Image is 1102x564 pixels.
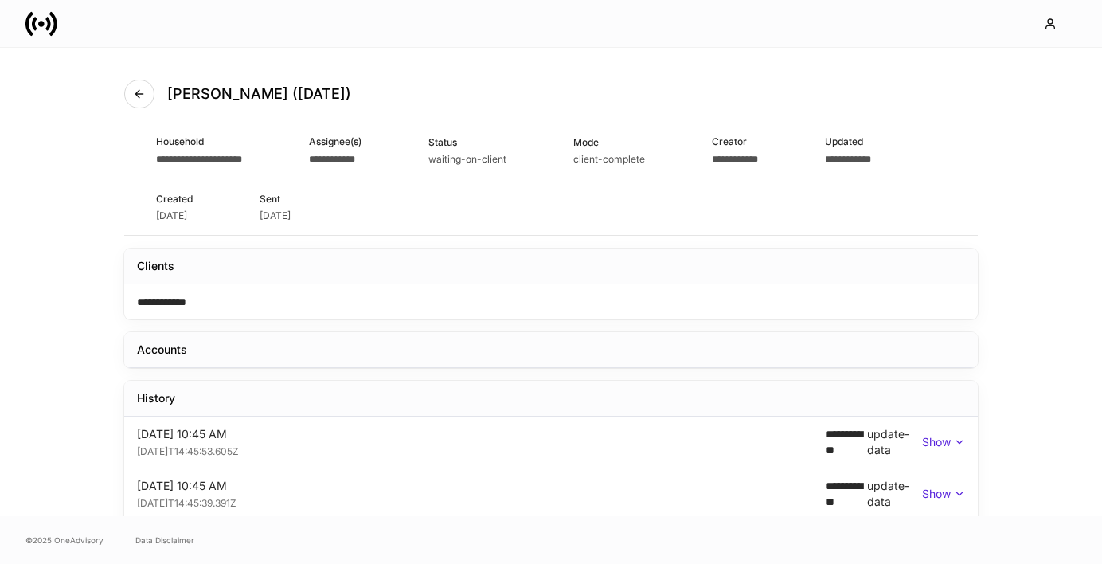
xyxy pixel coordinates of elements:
[922,434,951,450] p: Show
[922,486,951,502] p: Show
[156,191,193,206] div: Created
[137,258,174,274] div: Clients
[867,426,922,458] div: update-data
[428,135,506,150] div: Status
[135,534,194,546] a: Data Disclaimer
[260,191,295,206] div: Sent
[25,534,104,546] span: © 2025 OneAdvisory
[573,135,645,150] div: Mode
[137,342,187,358] div: Accounts
[124,417,978,468] div: [DATE] 10:45 AM[DATE]T14:45:53.605Z**** **** **update-dataShow
[825,134,871,149] div: Updated
[137,390,175,406] div: History
[428,153,506,166] div: waiting-on-client
[573,153,645,166] div: client-complete
[867,478,922,510] div: update-data
[156,134,242,149] div: Household
[156,210,187,222] div: [DATE]
[167,84,351,104] h4: [PERSON_NAME] ([DATE])
[137,478,826,494] div: [DATE] 10:45 AM
[260,210,291,222] div: [DATE]
[712,134,758,149] div: Creator
[124,468,978,519] div: [DATE] 10:45 AM[DATE]T14:45:39.391Z**** **** **update-dataShow
[309,134,361,149] div: Assignee(s)
[137,426,826,442] div: [DATE] 10:45 AM
[137,442,826,458] div: [DATE]T14:45:53.605Z
[137,494,826,510] div: [DATE]T14:45:39.391Z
